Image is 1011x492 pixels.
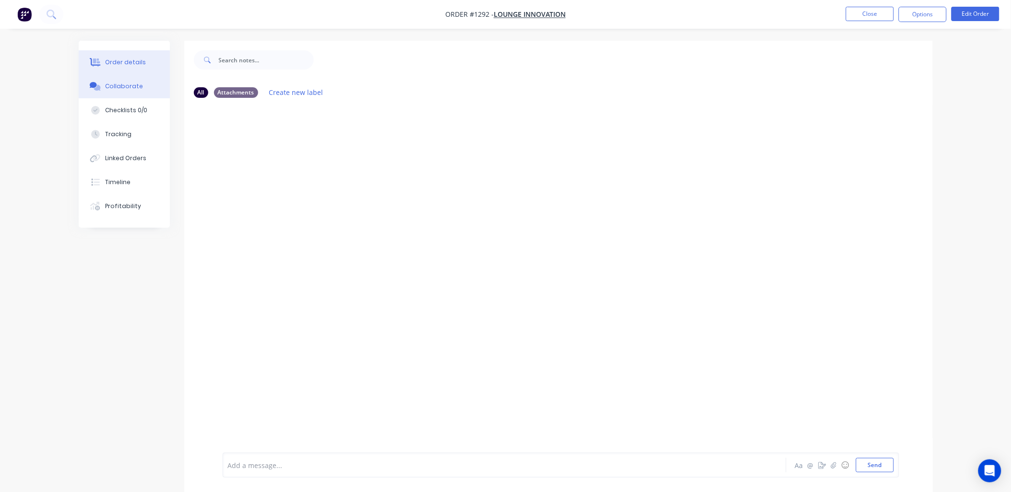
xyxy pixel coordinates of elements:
button: Send [856,458,894,472]
button: ☺ [840,459,851,471]
button: Timeline [79,170,170,194]
a: Lounge Innovation [494,10,566,19]
button: Linked Orders [79,146,170,170]
div: Attachments [214,87,258,98]
button: Checklists 0/0 [79,98,170,122]
button: Options [899,7,947,22]
button: Create new label [264,86,328,99]
div: Checklists 0/0 [105,106,147,115]
div: Open Intercom Messenger [978,459,1001,482]
button: Collaborate [79,74,170,98]
button: @ [805,459,817,471]
div: Tracking [105,130,131,139]
div: Timeline [105,178,131,187]
div: Profitability [105,202,141,211]
button: Close [846,7,894,21]
div: All [194,87,208,98]
div: Collaborate [105,82,143,91]
button: Edit Order [952,7,999,21]
button: Profitability [79,194,170,218]
input: Search notes... [219,50,314,70]
div: Order details [105,58,146,67]
span: Order #1292 - [445,10,494,19]
img: Factory [17,7,32,22]
button: Tracking [79,122,170,146]
button: Order details [79,50,170,74]
button: Aa [794,459,805,471]
div: Linked Orders [105,154,146,163]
